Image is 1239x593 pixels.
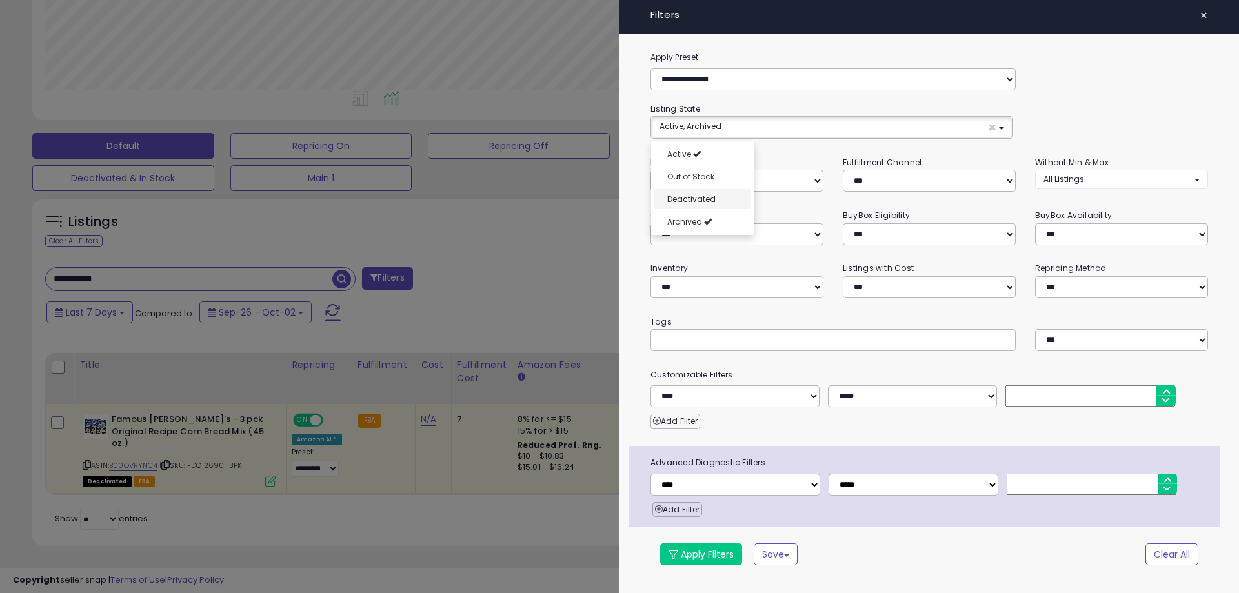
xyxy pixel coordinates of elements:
[1200,6,1208,25] span: ×
[667,148,691,159] span: Active
[651,117,1012,138] button: Active, Archived ×
[667,171,714,182] span: Out of Stock
[667,216,702,227] span: Archived
[843,210,910,221] small: BuyBox Eligibility
[660,121,721,132] span: Active, Archived
[641,456,1220,470] span: Advanced Diagnostic Filters
[1145,543,1198,565] button: Clear All
[652,502,702,518] button: Add Filter
[650,263,688,274] small: Inventory
[641,315,1218,329] small: Tags
[1035,263,1107,274] small: Repricing Method
[1035,157,1109,168] small: Without Min & Max
[843,263,914,274] small: Listings with Cost
[1043,174,1084,185] span: All Listings
[641,368,1218,382] small: Customizable Filters
[650,103,700,114] small: Listing State
[650,157,689,168] small: Repricing
[1194,6,1213,25] button: ×
[667,194,716,205] span: Deactivated
[1035,210,1112,221] small: BuyBox Availability
[641,50,1218,65] label: Apply Preset:
[754,543,798,565] button: Save
[650,414,700,429] button: Add Filter
[650,10,1208,21] h4: Filters
[660,543,742,565] button: Apply Filters
[650,210,727,221] small: Current Listed Price
[1035,170,1208,188] button: All Listings
[988,121,996,134] span: ×
[843,157,922,168] small: Fulfillment Channel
